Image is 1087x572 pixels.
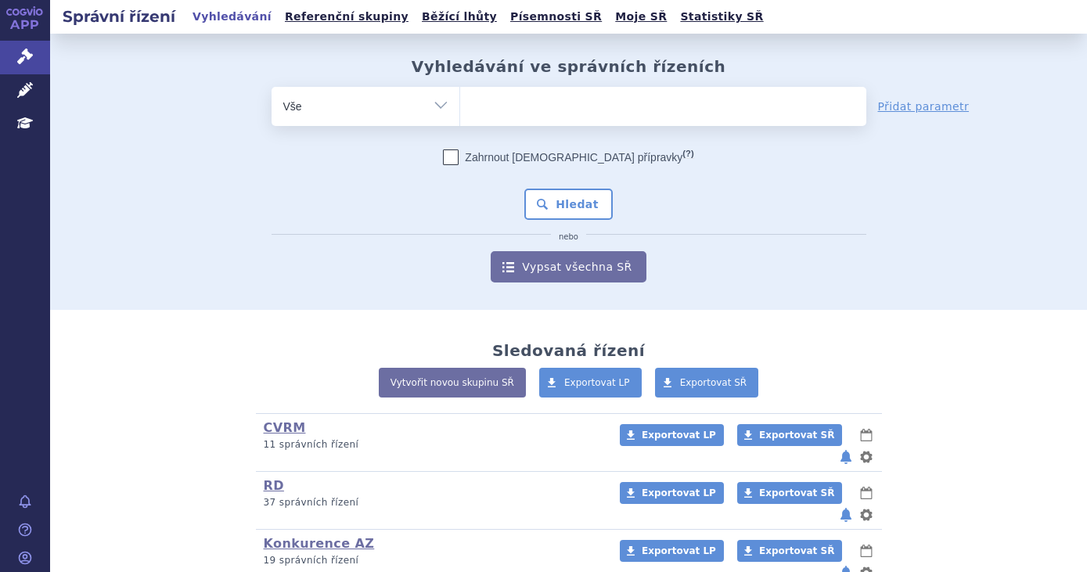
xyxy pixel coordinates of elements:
[737,540,842,562] a: Exportovat SŘ
[858,426,874,444] button: lhůty
[858,448,874,466] button: nastavení
[858,505,874,524] button: nastavení
[443,149,693,165] label: Zahrnout [DEMOGRAPHIC_DATA] přípravky
[675,6,768,27] a: Statistiky SŘ
[50,5,188,27] h2: Správní řízení
[564,377,630,388] span: Exportovat LP
[539,368,642,398] a: Exportovat LP
[264,478,284,493] a: RD
[551,232,586,242] i: nebo
[610,6,671,27] a: Moje SŘ
[759,545,834,556] span: Exportovat SŘ
[620,540,724,562] a: Exportovat LP
[506,6,606,27] a: Písemnosti SŘ
[620,482,724,504] a: Exportovat LP
[264,496,599,509] p: 37 správních řízení
[737,482,842,504] a: Exportovat SŘ
[759,430,834,441] span: Exportovat SŘ
[379,368,526,398] a: Vytvořit novou skupinu SŘ
[524,189,613,220] button: Hledat
[412,57,726,76] h2: Vyhledávání ve správních řízeních
[492,341,645,360] h2: Sledovaná řízení
[264,554,599,567] p: 19 správních řízení
[838,448,854,466] button: notifikace
[682,149,693,159] abbr: (?)
[264,420,306,435] a: CVRM
[655,368,759,398] a: Exportovat SŘ
[417,6,502,27] a: Běžící lhůty
[680,377,747,388] span: Exportovat SŘ
[188,6,276,27] a: Vyhledávání
[838,505,854,524] button: notifikace
[858,541,874,560] button: lhůty
[264,438,599,451] p: 11 správních řízení
[280,6,413,27] a: Referenční skupiny
[858,484,874,502] button: lhůty
[642,487,716,498] span: Exportovat LP
[759,487,834,498] span: Exportovat SŘ
[620,424,724,446] a: Exportovat LP
[642,545,716,556] span: Exportovat LP
[264,536,375,551] a: Konkurence AZ
[878,99,970,114] a: Přidat parametr
[491,251,646,282] a: Vypsat všechna SŘ
[642,430,716,441] span: Exportovat LP
[737,424,842,446] a: Exportovat SŘ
